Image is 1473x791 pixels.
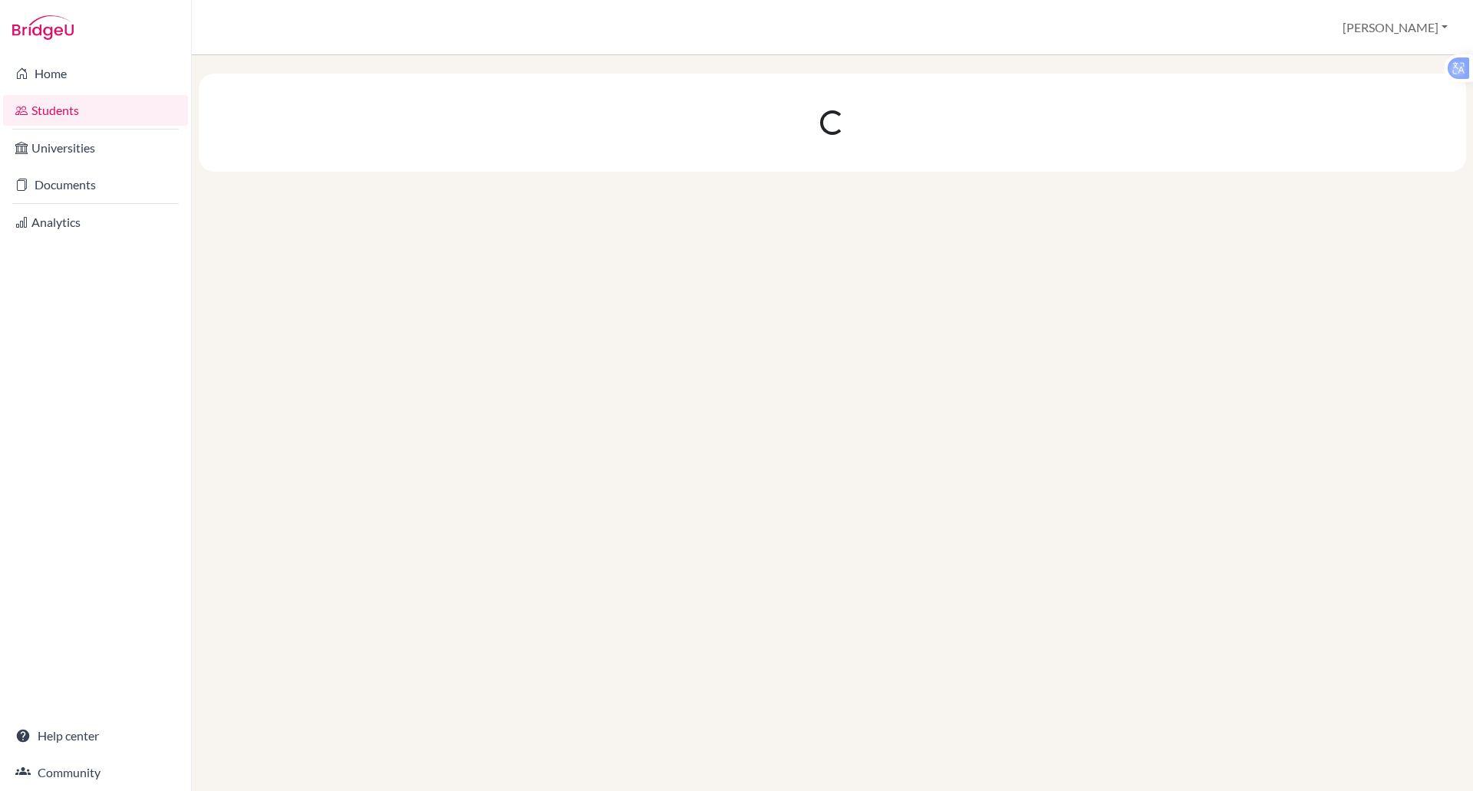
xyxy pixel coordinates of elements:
a: Home [3,58,188,89]
a: Students [3,95,188,126]
a: Help center [3,720,188,751]
a: Analytics [3,207,188,238]
button: [PERSON_NAME] [1336,13,1455,42]
a: Universities [3,133,188,163]
img: Bridge-U [12,15,74,40]
a: Community [3,757,188,788]
a: Documents [3,169,188,200]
